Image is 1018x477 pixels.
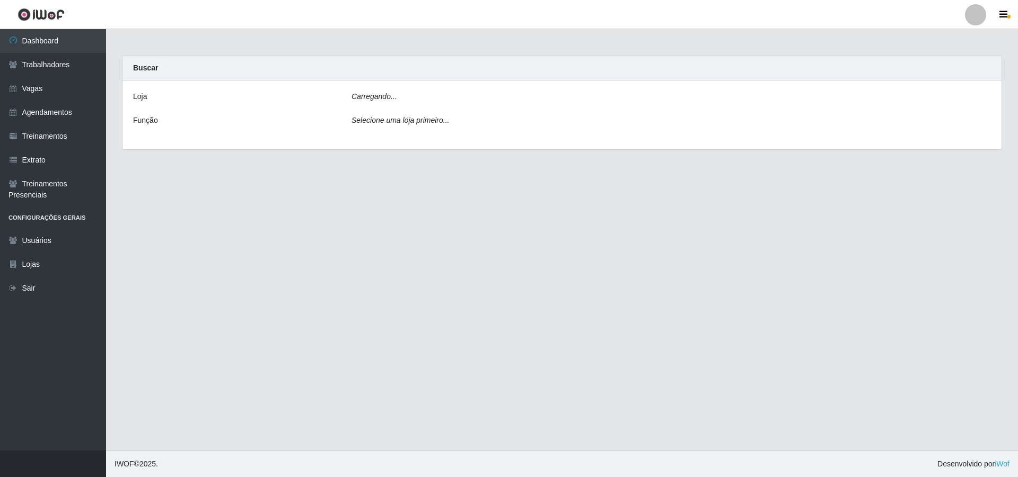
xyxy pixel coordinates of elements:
[352,116,449,124] i: Selecione uma loja primeiro...
[995,460,1010,468] a: iWof
[133,115,158,126] label: Função
[115,458,158,470] span: © 2025 .
[133,91,147,102] label: Loja
[17,8,65,21] img: CoreUI Logo
[115,460,134,468] span: IWOF
[937,458,1010,470] span: Desenvolvido por
[352,92,397,101] i: Carregando...
[133,64,158,72] strong: Buscar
